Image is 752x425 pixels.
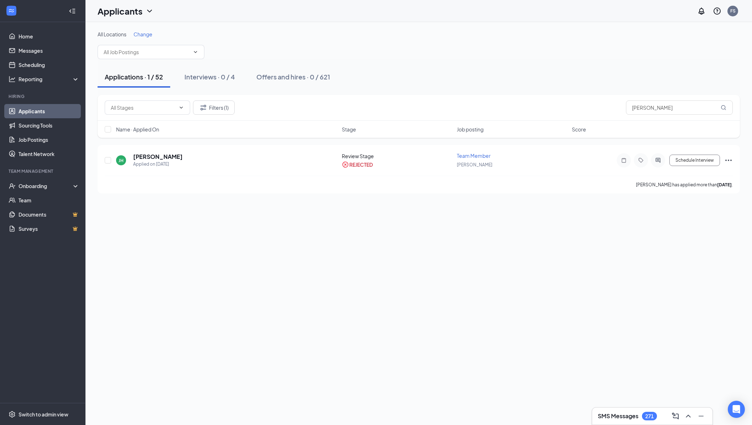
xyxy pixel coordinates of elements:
svg: Filter [199,103,208,112]
a: Scheduling [19,58,79,72]
a: Sourcing Tools [19,118,79,133]
div: Applications · 1 / 52 [105,72,163,81]
div: Reporting [19,76,80,83]
div: Open Intercom Messenger [728,401,745,418]
p: [PERSON_NAME] has applied more than . [636,182,733,188]
div: Team Management [9,168,78,174]
a: Job Postings [19,133,79,147]
span: Change [134,31,152,37]
svg: Analysis [9,76,16,83]
svg: Notifications [697,7,706,15]
div: Offers and hires · 0 / 621 [256,72,330,81]
a: SurveysCrown [19,222,79,236]
a: Messages [19,43,79,58]
svg: UserCheck [9,182,16,190]
span: [PERSON_NAME] [457,162,492,167]
svg: Note [620,157,628,163]
button: Schedule Interview [669,155,720,166]
div: JH [119,157,124,164]
div: Switch to admin view [19,411,68,418]
a: Home [19,29,79,43]
svg: CrossCircle [342,161,349,168]
svg: QuestionInfo [713,7,721,15]
svg: ChevronUp [684,412,693,420]
span: Name · Applied On [116,126,159,133]
svg: MagnifyingGlass [721,105,726,110]
div: REJECTED [349,161,373,168]
a: DocumentsCrown [19,207,79,222]
button: ComposeMessage [670,410,681,422]
a: Applicants [19,104,79,118]
div: Applied on [DATE] [133,161,183,168]
svg: ComposeMessage [671,412,680,420]
div: Onboarding [19,182,73,190]
input: All Job Postings [104,48,190,56]
input: Search in applications [626,100,733,115]
div: Interviews · 0 / 4 [184,72,235,81]
span: Score [572,126,586,133]
input: All Stages [111,104,176,112]
span: Job posting [457,126,484,133]
svg: ChevronDown [193,49,198,55]
span: Stage [342,126,356,133]
h1: Applicants [98,5,142,17]
a: Talent Network [19,147,79,161]
svg: WorkstreamLogo [8,7,15,14]
div: Review Stage [342,152,453,160]
b: [DATE] [717,182,732,187]
button: Minimize [695,410,707,422]
svg: Collapse [69,7,76,15]
div: Hiring [9,93,78,99]
h3: SMS Messages [598,412,638,420]
button: ChevronUp [683,410,694,422]
div: FS [730,8,736,14]
a: Team [19,193,79,207]
span: Team Member [457,152,491,159]
svg: ChevronDown [178,105,184,110]
svg: Minimize [697,412,705,420]
svg: Settings [9,411,16,418]
button: Filter Filters (1) [193,100,235,115]
span: All Locations [98,31,126,37]
svg: ChevronDown [145,7,154,15]
svg: Tag [637,157,645,163]
svg: ActiveChat [654,157,662,163]
svg: Ellipses [724,156,733,165]
h5: [PERSON_NAME] [133,153,183,161]
div: 271 [645,413,654,419]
